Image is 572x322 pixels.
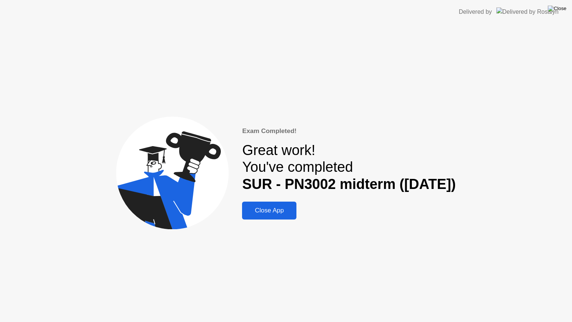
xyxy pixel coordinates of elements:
img: Delivered by Rosalyn [496,7,559,16]
div: Exam Completed! [242,126,456,136]
b: SUR - PN3002 midterm ([DATE]) [242,176,456,192]
img: Close [548,6,566,12]
button: Close App [242,202,296,220]
div: Close App [244,207,294,214]
div: Delivered by [459,7,492,16]
div: Great work! You've completed [242,142,456,193]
